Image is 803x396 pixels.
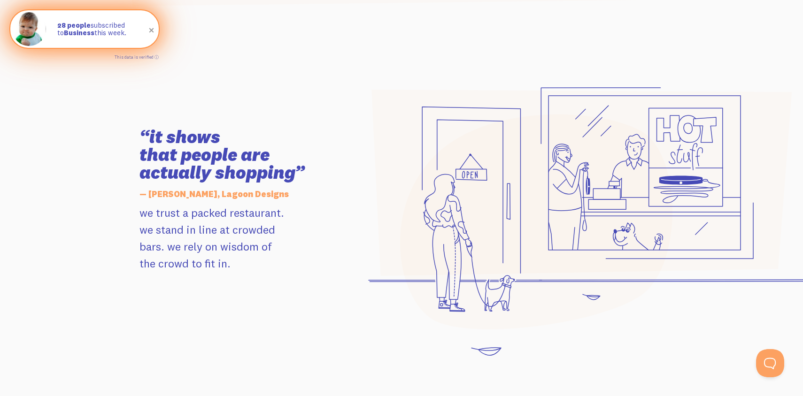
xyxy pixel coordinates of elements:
h3: “it shows that people are actually shopping” [139,128,351,182]
iframe: Help Scout Beacon - Open [756,349,784,377]
p: subscribed to this week. [57,22,149,37]
h5: — [PERSON_NAME], Lagoon Designs [139,184,351,204]
strong: 28 people [57,21,91,30]
img: Fomo [12,12,46,46]
a: This data is verified ⓘ [115,54,159,60]
p: we trust a packed restaurant. we stand in line at crowded bars. we rely on wisdom of the crowd to... [139,204,351,272]
strong: Business [64,28,94,37]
